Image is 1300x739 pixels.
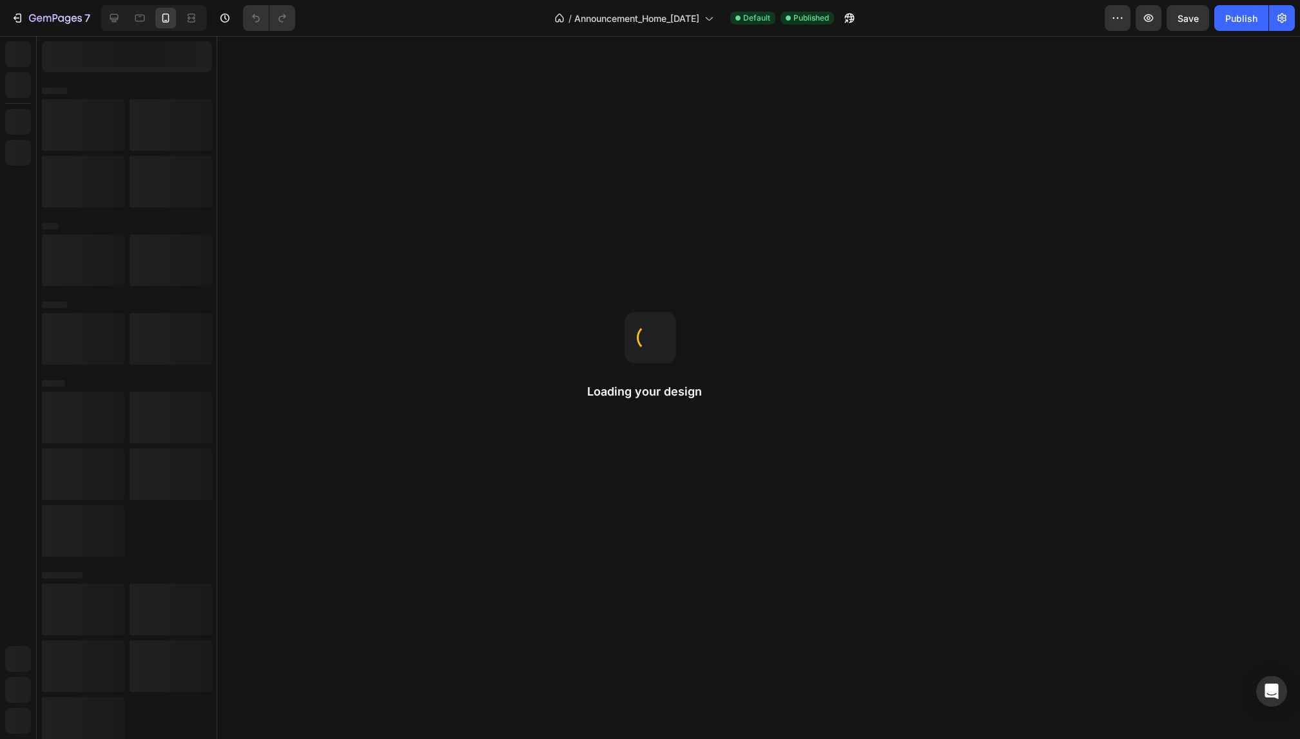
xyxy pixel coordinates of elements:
[84,10,90,26] p: 7
[587,384,713,399] h2: Loading your design
[1167,5,1209,31] button: Save
[743,12,770,24] span: Default
[574,12,699,25] span: Announcement_Home_[DATE]
[793,12,829,24] span: Published
[5,5,96,31] button: 7
[1256,676,1287,707] div: Open Intercom Messenger
[568,12,572,25] span: /
[1214,5,1268,31] button: Publish
[1178,13,1199,24] span: Save
[243,5,295,31] div: Undo/Redo
[1225,12,1257,25] div: Publish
